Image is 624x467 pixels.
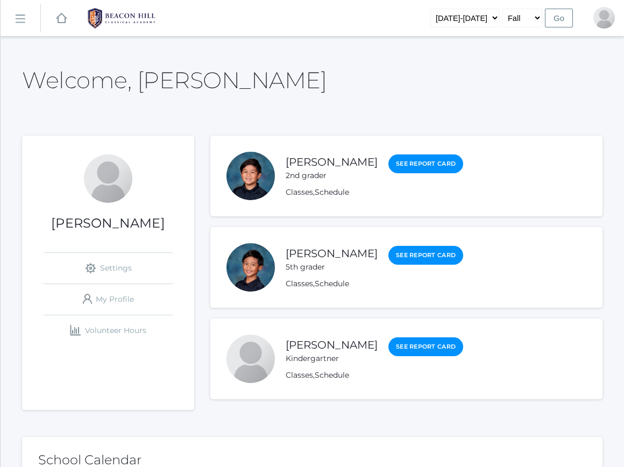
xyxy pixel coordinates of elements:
[44,284,173,315] a: My Profile
[226,152,275,200] div: Nico Soratorio
[226,335,275,383] div: Kailo Soratorio
[545,9,573,27] input: Go
[286,279,313,288] a: Classes
[22,216,194,230] h1: [PERSON_NAME]
[388,154,463,173] a: See Report Card
[286,187,463,198] div: ,
[44,315,173,346] a: Volunteer Hours
[315,370,349,380] a: Schedule
[286,278,463,289] div: ,
[286,261,378,273] div: 5th grader
[286,370,313,380] a: Classes
[388,246,463,265] a: See Report Card
[286,170,378,181] div: 2nd grader
[286,370,463,381] div: ,
[81,5,162,32] img: BHCALogos-05-308ed15e86a5a0abce9b8dd61676a3503ac9727e845dece92d48e8588c001991.png
[286,353,378,364] div: Kindergartner
[286,338,378,351] a: [PERSON_NAME]
[593,7,615,29] div: Lew Soratorio
[286,247,378,260] a: [PERSON_NAME]
[226,243,275,292] div: Matteo Soratorio
[286,155,378,168] a: [PERSON_NAME]
[84,154,132,203] div: Lew Soratorio
[388,337,463,356] a: See Report Card
[44,253,173,284] a: Settings
[22,68,327,93] h2: Welcome, [PERSON_NAME]
[315,187,349,197] a: Schedule
[315,279,349,288] a: Schedule
[286,187,313,197] a: Classes
[38,453,586,467] h2: School Calendar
